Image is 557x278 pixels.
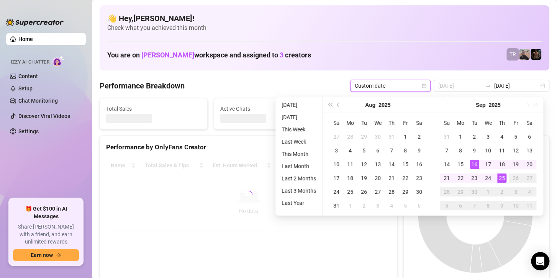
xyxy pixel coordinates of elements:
[343,199,357,213] td: 2025-09-01
[414,187,424,196] div: 30
[470,132,479,141] div: 2
[278,125,319,134] li: This Week
[495,199,509,213] td: 2025-10-09
[523,144,536,157] td: 2025-09-13
[18,36,33,42] a: Home
[495,116,509,130] th: Th
[481,144,495,157] td: 2025-09-10
[398,199,412,213] td: 2025-09-05
[483,132,493,141] div: 3
[442,160,451,169] div: 14
[329,185,343,199] td: 2025-08-24
[326,97,334,113] button: Last year (Control + left)
[456,132,465,141] div: 1
[401,146,410,155] div: 8
[357,144,371,157] td: 2025-08-05
[497,160,506,169] div: 18
[278,198,319,208] li: Last Year
[442,173,451,183] div: 21
[495,130,509,144] td: 2025-09-04
[141,51,194,59] span: [PERSON_NAME]
[371,144,385,157] td: 2025-08-06
[412,116,426,130] th: Sa
[398,116,412,130] th: Fr
[456,187,465,196] div: 29
[481,130,495,144] td: 2025-09-03
[346,187,355,196] div: 25
[414,201,424,210] div: 6
[346,201,355,210] div: 1
[343,130,357,144] td: 2025-07-28
[107,51,311,59] h1: You are on workspace and assigned to creators
[412,144,426,157] td: 2025-08-09
[332,132,341,141] div: 27
[365,97,375,113] button: Choose a month
[467,130,481,144] td: 2025-09-02
[440,157,454,171] td: 2025-09-14
[346,146,355,155] div: 4
[359,160,369,169] div: 12
[385,116,398,130] th: Th
[412,157,426,171] td: 2025-08-16
[414,146,424,155] div: 9
[523,157,536,171] td: 2025-09-20
[481,116,495,130] th: We
[470,173,479,183] div: 23
[346,132,355,141] div: 28
[470,201,479,210] div: 7
[387,173,396,183] div: 21
[509,171,523,185] td: 2025-09-26
[467,199,481,213] td: 2025-10-07
[357,116,371,130] th: Tu
[343,157,357,171] td: 2025-08-11
[398,130,412,144] td: 2025-08-01
[440,185,454,199] td: 2025-09-28
[414,160,424,169] div: 16
[523,116,536,130] th: Sa
[332,201,341,210] div: 31
[511,160,520,169] div: 19
[278,186,319,195] li: Last 3 Months
[509,130,523,144] td: 2025-09-05
[387,146,396,155] div: 7
[531,49,541,60] img: Trent
[278,100,319,110] li: [DATE]
[525,132,534,141] div: 6
[387,201,396,210] div: 4
[371,130,385,144] td: 2025-07-30
[525,146,534,155] div: 13
[470,187,479,196] div: 30
[371,116,385,130] th: We
[454,116,467,130] th: Mo
[6,18,64,26] img: logo-BBDzfeDw.svg
[355,80,426,92] span: Custom date
[454,171,467,185] td: 2025-09-22
[371,157,385,171] td: 2025-08-13
[401,201,410,210] div: 5
[509,157,523,171] td: 2025-09-19
[11,59,49,66] span: Izzy AI Chatter
[18,85,33,92] a: Setup
[483,173,493,183] div: 24
[511,201,520,210] div: 10
[359,173,369,183] div: 19
[332,146,341,155] div: 3
[476,97,486,113] button: Choose a month
[523,130,536,144] td: 2025-09-06
[442,187,451,196] div: 28
[378,97,390,113] button: Choose a year
[523,199,536,213] td: 2025-10-11
[401,187,410,196] div: 29
[329,116,343,130] th: Su
[398,144,412,157] td: 2025-08-08
[481,157,495,171] td: 2025-09-17
[385,171,398,185] td: 2025-08-21
[398,185,412,199] td: 2025-08-29
[398,157,412,171] td: 2025-08-15
[385,130,398,144] td: 2025-07-31
[100,80,185,91] h4: Performance Breakdown
[525,187,534,196] div: 4
[440,144,454,157] td: 2025-09-07
[107,24,542,32] span: Check what you achieved this month
[18,73,38,79] a: Content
